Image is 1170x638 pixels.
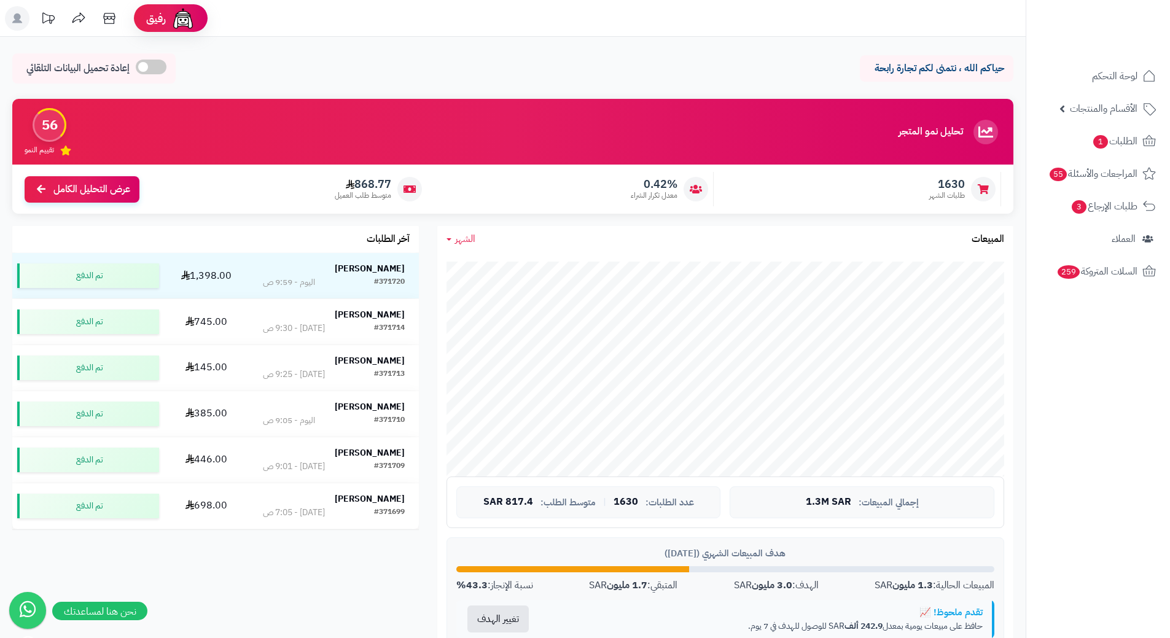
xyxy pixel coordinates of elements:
span: متوسط الطلب: [540,497,596,508]
a: الشهر [447,232,475,246]
span: العملاء [1112,230,1136,247]
h3: آخر الطلبات [367,234,410,245]
strong: [PERSON_NAME] [335,492,405,505]
span: | [603,497,606,507]
span: 0.42% [631,177,677,191]
span: 868.77 [335,177,391,191]
div: تم الدفع [17,309,159,334]
div: المبيعات الحالية: SAR [875,578,994,593]
a: السلات المتروكة259 [1034,257,1163,286]
img: ai-face.png [171,6,195,31]
span: الأقسام والمنتجات [1070,100,1137,117]
td: 1,398.00 [164,253,249,298]
td: 385.00 [164,391,249,437]
div: تم الدفع [17,402,159,426]
h3: تحليل نمو المتجر [899,126,963,138]
span: رفيق [146,11,166,26]
a: المراجعات والأسئلة55 [1034,159,1163,189]
img: logo-2.png [1086,34,1158,60]
div: تم الدفع [17,494,159,518]
div: المتبقي: SAR [589,578,677,593]
div: نسبة الإنجاز: [456,578,533,593]
div: هدف المبيعات الشهري ([DATE]) [456,547,994,560]
div: تم الدفع [17,263,159,288]
span: طلبات الشهر [929,190,965,201]
td: 446.00 [164,437,249,483]
p: حياكم الله ، نتمنى لكم تجارة رابحة [869,61,1004,76]
div: تم الدفع [17,448,159,472]
div: #371710 [374,414,405,427]
div: الهدف: SAR [734,578,819,593]
div: [DATE] - 9:25 ص [263,368,325,381]
div: اليوم - 9:05 ص [263,414,315,427]
div: [DATE] - 7:05 ص [263,507,325,519]
div: #371720 [374,276,405,289]
p: حافظ على مبيعات يومية بمعدل SAR للوصول للهدف في 7 يوم. [549,620,983,632]
span: معدل تكرار الشراء [631,190,677,201]
span: 1.3M SAR [806,497,851,508]
strong: 1.7 مليون [607,578,647,593]
span: المراجعات والأسئلة [1048,165,1137,182]
a: تحديثات المنصة [33,6,63,34]
div: تم الدفع [17,356,159,380]
span: طلبات الإرجاع [1071,198,1137,215]
div: تقدم ملحوظ! 📈 [549,606,983,619]
span: 3 [1072,200,1086,214]
strong: [PERSON_NAME] [335,262,405,275]
span: لوحة التحكم [1092,68,1137,85]
div: #371709 [374,461,405,473]
td: 698.00 [164,483,249,529]
span: 55 [1050,168,1067,181]
span: تقييم النمو [25,145,54,155]
div: #371714 [374,322,405,335]
td: 145.00 [164,345,249,391]
span: 1 [1093,135,1108,149]
div: [DATE] - 9:01 ص [263,461,325,473]
span: عرض التحليل الكامل [53,182,130,196]
strong: 3.0 مليون [752,578,792,593]
div: #371699 [374,507,405,519]
a: العملاء [1034,224,1163,254]
strong: [PERSON_NAME] [335,400,405,413]
span: 259 [1058,265,1080,279]
strong: 43.3% [456,578,488,593]
span: عدد الطلبات: [645,497,694,508]
span: إجمالي المبيعات: [859,497,919,508]
a: الطلبات1 [1034,126,1163,156]
span: 1630 [929,177,965,191]
strong: [PERSON_NAME] [335,446,405,459]
span: إعادة تحميل البيانات التلقائي [26,61,130,76]
div: [DATE] - 9:30 ص [263,322,325,335]
strong: [PERSON_NAME] [335,354,405,367]
strong: 242.9 ألف [844,620,883,632]
span: 817.4 SAR [483,497,533,508]
span: الشهر [455,231,475,246]
span: السلات المتروكة [1056,263,1137,280]
div: #371713 [374,368,405,381]
span: 1630 [614,497,638,508]
a: لوحة التحكم [1034,61,1163,91]
a: طلبات الإرجاع3 [1034,192,1163,221]
button: تغيير الهدف [467,605,529,632]
strong: 1.3 مليون [892,578,933,593]
div: اليوم - 9:59 ص [263,276,315,289]
td: 745.00 [164,299,249,344]
strong: [PERSON_NAME] [335,308,405,321]
span: الطلبات [1092,133,1137,150]
span: متوسط طلب العميل [335,190,391,201]
a: عرض التحليل الكامل [25,176,139,203]
h3: المبيعات [972,234,1004,245]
